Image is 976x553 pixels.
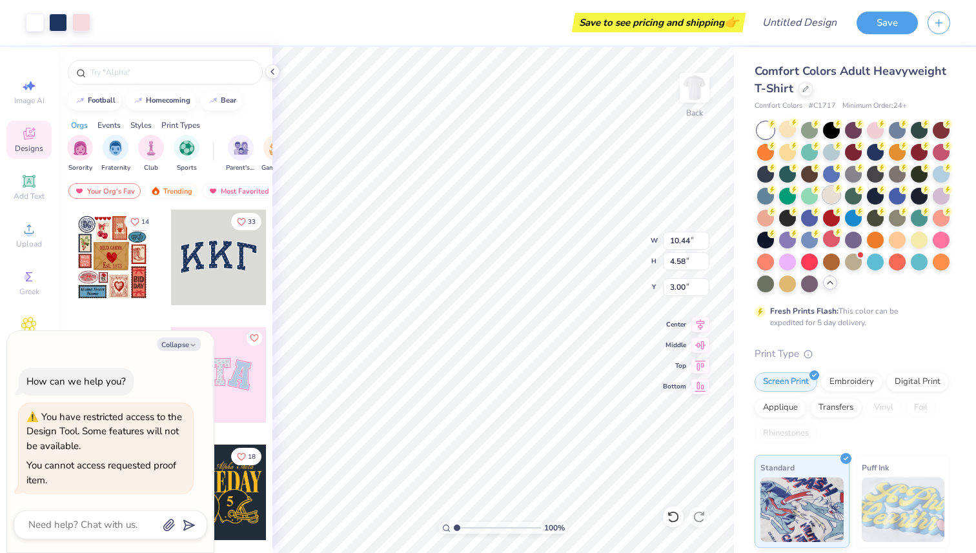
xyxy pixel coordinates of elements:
span: 14 [141,219,149,225]
input: Try "Alpha" [89,66,254,79]
img: trend_line.gif [208,97,218,105]
span: Upload [16,239,42,249]
span: Comfort Colors Adult Heavyweight T-Shirt [755,63,946,96]
img: trending.gif [150,186,161,196]
input: Untitled Design [752,10,847,35]
span: Fraternity [101,163,130,173]
div: filter for Sports [174,135,199,173]
div: You have restricted access to the Design Tool. Some features will not be available. [26,410,182,452]
img: Sorority Image [73,141,88,156]
div: bear [221,97,236,104]
button: Like [231,448,261,465]
span: Sports [177,163,197,173]
div: Foil [906,398,936,417]
div: Rhinestones [755,424,817,443]
img: trend_line.gif [75,97,85,105]
div: How can we help you? [26,375,126,388]
span: 👉 [724,14,738,30]
div: filter for Game Day [261,135,291,173]
button: filter button [174,135,199,173]
div: Back [686,107,703,119]
div: Applique [755,398,806,417]
img: Back [682,75,707,101]
img: Club Image [144,141,158,156]
button: football [68,91,121,110]
div: filter for Sorority [67,135,93,173]
button: homecoming [126,91,196,110]
div: Screen Print [755,372,817,392]
div: football [88,97,116,104]
div: Digital Print [886,372,949,392]
span: Standard [760,461,795,474]
div: Transfers [810,398,862,417]
img: most_fav.gif [208,186,218,196]
img: trend_line.gif [133,97,143,105]
img: Standard [760,478,844,542]
span: 33 [248,219,256,225]
button: filter button [101,135,130,173]
span: Middle [663,341,686,350]
button: Like [247,330,262,346]
div: Orgs [71,119,88,131]
img: Puff Ink [862,478,945,542]
div: Vinyl [866,398,902,417]
span: Puff Ink [862,461,889,474]
span: Sorority [68,163,92,173]
span: Clipart & logos [6,334,52,355]
span: Minimum Order: 24 + [842,101,907,112]
button: Like [125,213,155,230]
button: Save [857,12,918,34]
span: Designs [15,143,43,154]
span: Greek [19,287,39,297]
button: bear [201,91,242,110]
div: filter for Parent's Weekend [226,135,256,173]
button: filter button [226,135,256,173]
div: This color can be expedited for 5 day delivery. [770,305,929,328]
span: Add Text [14,191,45,201]
div: Most Favorited [202,183,275,199]
div: Your Org's Fav [68,183,141,199]
img: Fraternity Image [108,141,123,156]
button: Like [231,213,261,230]
span: Comfort Colors [755,101,802,112]
div: Print Type [755,347,950,361]
div: filter for Fraternity [101,135,130,173]
button: filter button [261,135,291,173]
button: Collapse [158,337,201,351]
span: Club [144,163,158,173]
img: Game Day Image [269,141,284,156]
span: 18 [248,454,256,460]
div: You cannot access requested proof item. [26,459,176,487]
span: Top [663,361,686,370]
span: Game Day [261,163,291,173]
div: Styles [130,119,152,131]
button: filter button [138,135,164,173]
span: # C1717 [809,101,836,112]
span: Bottom [663,382,686,391]
div: filter for Club [138,135,164,173]
div: Embroidery [821,372,882,392]
div: Trending [145,183,198,199]
span: Center [663,320,686,329]
img: most_fav.gif [74,186,85,196]
strong: Fresh Prints Flash: [770,306,839,316]
div: Save to see pricing and shipping [575,13,742,32]
div: Events [97,119,121,131]
span: 100 % [544,522,565,534]
img: Sports Image [179,141,194,156]
div: Print Types [161,119,200,131]
span: Parent's Weekend [226,163,256,173]
img: Parent's Weekend Image [234,141,249,156]
button: filter button [67,135,93,173]
div: homecoming [146,97,190,104]
span: Image AI [14,96,45,106]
